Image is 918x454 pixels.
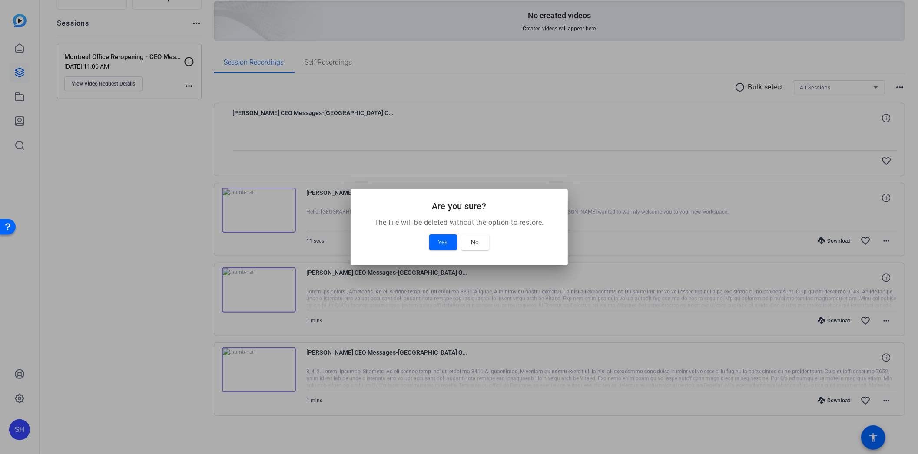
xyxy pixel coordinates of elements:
button: Yes [429,234,457,250]
span: Yes [438,237,448,247]
span: No [471,237,479,247]
button: No [461,234,489,250]
h2: Are you sure? [361,199,557,213]
p: The file will be deleted without the option to restore. [361,217,557,228]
